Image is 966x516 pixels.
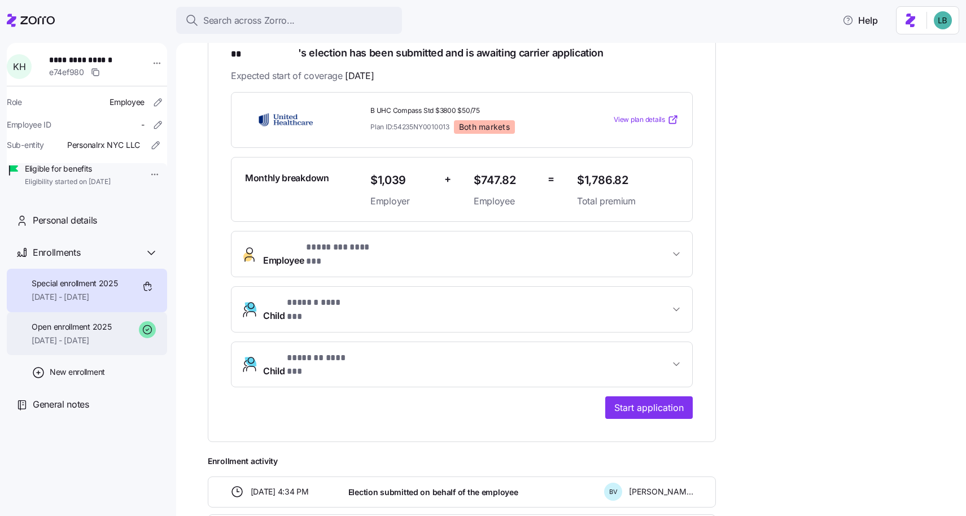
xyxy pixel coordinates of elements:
span: = [548,171,554,187]
span: Child [263,351,355,378]
span: K H [13,62,25,71]
span: Both markets [459,122,510,132]
span: Start application [614,401,684,414]
span: Election submitted on behalf of the employee [348,487,518,498]
span: General notes [33,397,89,412]
span: Role [7,97,22,108]
span: Search across Zorro... [203,14,295,28]
span: $1,039 [370,171,435,190]
span: B UHC Compass Std $3800 $50/75 [370,106,568,116]
span: Plan ID: 54235NY0010013 [370,122,449,132]
button: Start application [605,396,693,419]
span: - [141,119,145,130]
span: View plan details [614,115,665,125]
span: Monthly breakdown [245,171,329,185]
img: 55738f7c4ee29e912ff6c7eae6e0401b [934,11,952,29]
span: Employee [474,194,539,208]
span: Child [263,296,356,323]
span: B V [609,489,618,495]
button: Help [833,9,887,32]
span: Employer [370,194,435,208]
span: [PERSON_NAME] [629,486,693,497]
span: Help [842,14,878,27]
span: New enrollment [50,366,105,378]
span: Eligibility started on [DATE] [25,177,111,187]
span: Eligible for benefits [25,163,111,174]
span: Enrollments [33,246,80,260]
span: Employee [110,97,145,108]
span: Personalrx NYC LLC [67,139,140,151]
span: $1,786.82 [577,171,679,190]
button: Search across Zorro... [176,7,402,34]
a: View plan details [614,114,679,125]
span: Personal details [33,213,97,228]
span: Open enrollment 2025 [32,321,111,333]
span: Sub-entity [7,139,44,151]
h1: 's election has been submitted and is awaiting carrier application [231,33,693,60]
span: Enrollment activity [208,456,716,467]
span: Special enrollment 2025 [32,278,118,289]
span: Expected start of coverage [231,69,374,83]
span: Employee [263,240,377,268]
span: e74ef980 [49,67,84,78]
span: [DATE] - [DATE] [32,335,111,346]
span: [DATE] 4:34 PM [251,486,309,497]
img: UnitedHealthcare [245,107,326,133]
span: $747.82 [474,171,539,190]
span: [DATE] - [DATE] [32,291,118,303]
span: Total premium [577,194,679,208]
span: + [444,171,451,187]
span: [DATE] [345,69,374,83]
span: Employee ID [7,119,51,130]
